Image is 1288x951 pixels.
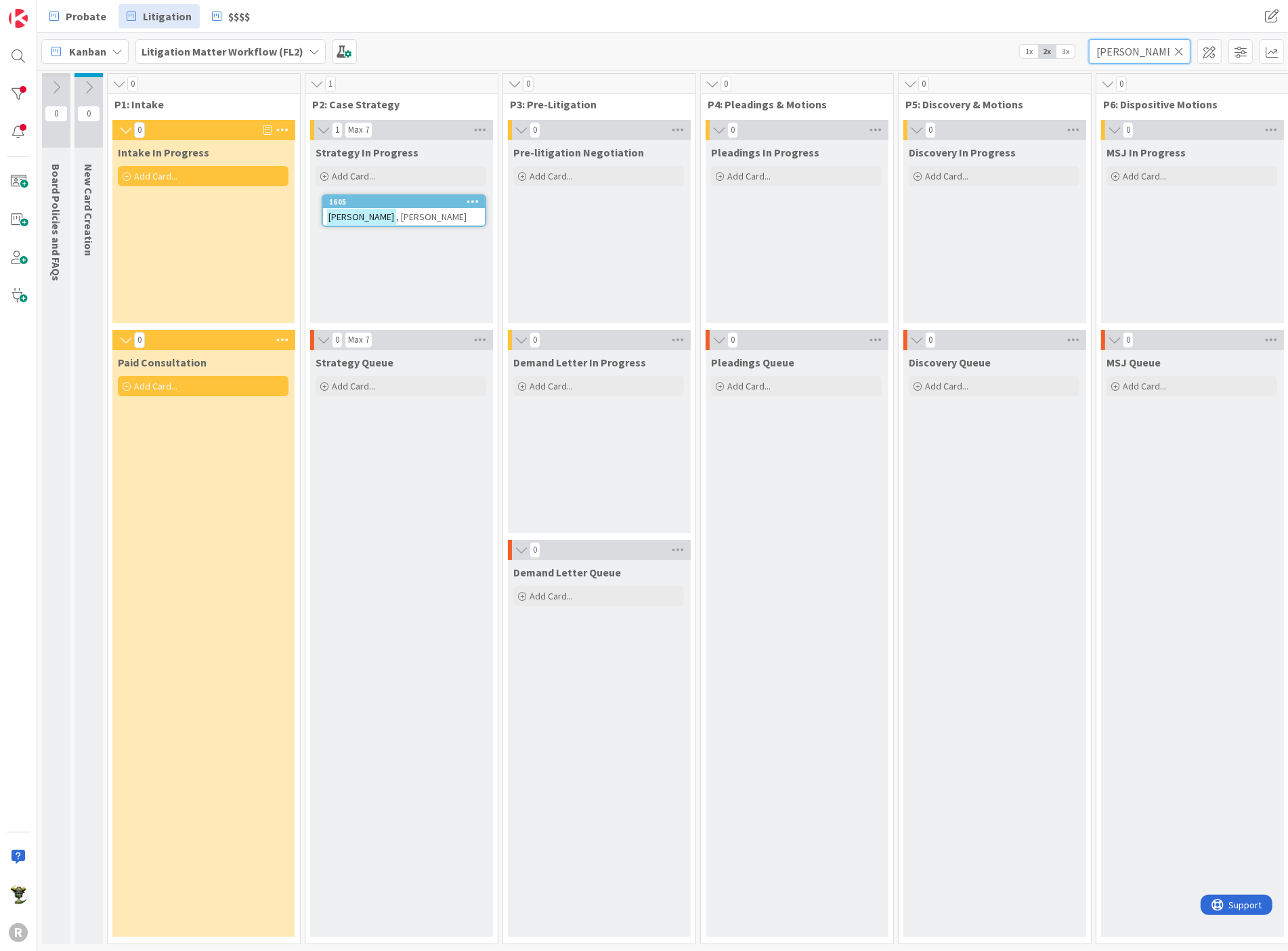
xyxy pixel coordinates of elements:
[1020,45,1038,58] span: 1x
[1123,332,1134,348] span: 0
[142,45,303,58] b: Litigation Matter Workflow (FL2)
[1107,356,1161,369] span: MSJ Queue
[322,194,486,227] a: 1605[PERSON_NAME], [PERSON_NAME]
[513,146,644,159] span: Pre-litigation Negotiation
[119,4,200,28] a: Litigation
[1103,98,1272,111] span: P6: Dispositive Motions
[1089,39,1190,64] input: Quick Filter...
[918,76,929,92] span: 0
[513,566,621,579] span: Demand Letter Queue
[708,98,876,111] span: P4: Pleadings & Motions
[925,380,968,392] span: Add Card...
[1116,76,1127,92] span: 0
[396,211,467,223] span: , [PERSON_NAME]
[332,122,343,138] span: 1
[925,332,936,348] span: 0
[325,76,336,92] span: 1
[909,356,991,369] span: Discovery Queue
[332,380,375,392] span: Add Card...
[348,337,369,343] div: Max 7
[1038,45,1056,58] span: 2x
[925,170,968,182] span: Add Card...
[118,356,207,369] span: Paid Consultation
[118,146,209,159] span: Intake In Progress
[1056,45,1075,58] span: 3x
[323,196,485,226] div: 1605[PERSON_NAME], [PERSON_NAME]
[711,146,819,159] span: Pleadings In Progress
[134,380,177,392] span: Add Card...
[727,122,738,138] span: 0
[513,356,646,369] span: Demand Letter In Progress
[727,380,771,392] span: Add Card...
[316,356,393,369] span: Strategy Queue
[143,8,192,24] span: Litigation
[329,197,485,207] div: 1605
[905,98,1074,111] span: P5: Discovery & Motions
[9,923,28,942] div: R
[49,164,63,281] span: Board Policies and FAQs
[530,590,573,602] span: Add Card...
[332,170,375,182] span: Add Card...
[530,380,573,392] span: Add Card...
[9,9,28,28] img: Visit kanbanzone.com
[114,98,283,111] span: P1: Intake
[530,122,540,138] span: 0
[134,122,145,138] span: 0
[523,76,534,92] span: 0
[204,4,258,28] a: $$$$
[530,170,573,182] span: Add Card...
[9,885,28,904] img: NC
[77,106,100,122] span: 0
[69,43,106,60] span: Kanban
[323,196,485,208] div: 1605
[82,164,95,256] span: New Card Creation
[510,98,679,111] span: P3: Pre-Litigation
[332,332,343,348] span: 0
[66,8,106,24] span: Probate
[45,106,68,122] span: 0
[1123,380,1166,392] span: Add Card...
[925,122,936,138] span: 0
[1123,170,1166,182] span: Add Card...
[530,332,540,348] span: 0
[1107,146,1186,159] span: MSJ In Progress
[134,332,145,348] span: 0
[134,170,177,182] span: Add Card...
[1123,122,1134,138] span: 0
[348,127,369,133] div: Max 7
[127,76,138,92] span: 0
[312,98,481,111] span: P2: Case Strategy
[909,146,1016,159] span: Discovery In Progress
[28,2,62,18] span: Support
[711,356,794,369] span: Pleadings Queue
[327,209,396,224] mark: [PERSON_NAME]
[41,4,114,28] a: Probate
[727,170,771,182] span: Add Card...
[316,146,418,159] span: Strategy In Progress
[530,542,540,558] span: 0
[721,76,731,92] span: 0
[228,8,250,24] span: $$$$
[727,332,738,348] span: 0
